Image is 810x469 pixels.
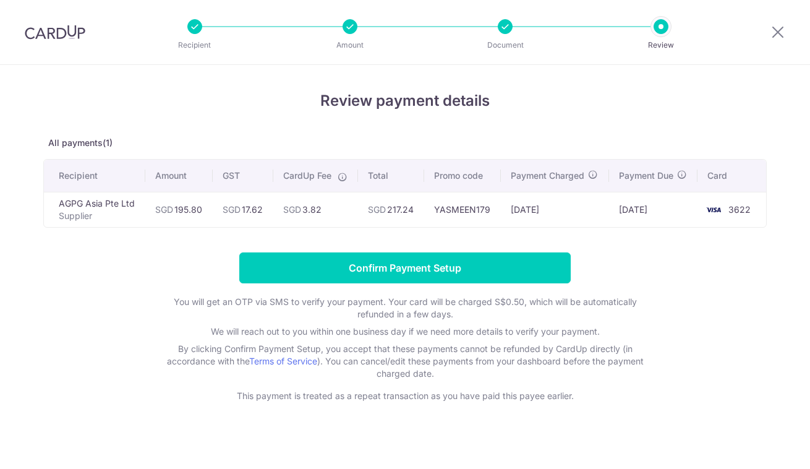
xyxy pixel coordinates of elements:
p: All payments(1) [43,137,767,149]
span: SGD [368,204,386,215]
td: 3.82 [273,192,358,227]
th: GST [213,160,273,192]
td: [DATE] [609,192,697,227]
th: Promo code [424,160,501,192]
p: Supplier [59,210,135,222]
span: Payment Due [619,170,673,182]
h4: Review payment details [43,90,767,112]
th: Card [697,160,766,192]
p: By clicking Confirm Payment Setup, you accept that these payments cannot be refunded by CardUp di... [158,343,652,380]
td: 195.80 [145,192,213,227]
a: Terms of Service [249,356,317,366]
p: Recipient [149,39,241,51]
p: Review [615,39,707,51]
input: Confirm Payment Setup [239,252,571,283]
td: 217.24 [358,192,424,227]
iframe: Opens a widget where you can find more information [730,432,798,463]
p: We will reach out to you within one business day if we need more details to verify your payment. [158,325,652,338]
p: This payment is treated as a repeat transaction as you have paid this payee earlier. [158,390,652,402]
td: 17.62 [213,192,273,227]
span: SGD [223,204,241,215]
td: AGPG Asia Pte Ltd [44,192,145,227]
p: Amount [304,39,396,51]
span: 3622 [728,204,751,215]
p: Document [459,39,551,51]
p: You will get an OTP via SMS to verify your payment. Your card will be charged S$0.50, which will ... [158,296,652,321]
img: <span class="translation_missing" title="translation missing: en.account_steps.new_confirm_form.b... [701,202,726,217]
span: SGD [155,204,173,215]
span: Payment Charged [511,170,584,182]
th: Recipient [44,160,145,192]
span: SGD [283,204,301,215]
img: CardUp [25,25,85,40]
span: CardUp Fee [283,170,331,182]
th: Amount [145,160,213,192]
td: YASMEEN179 [424,192,501,227]
td: [DATE] [501,192,608,227]
th: Total [358,160,424,192]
